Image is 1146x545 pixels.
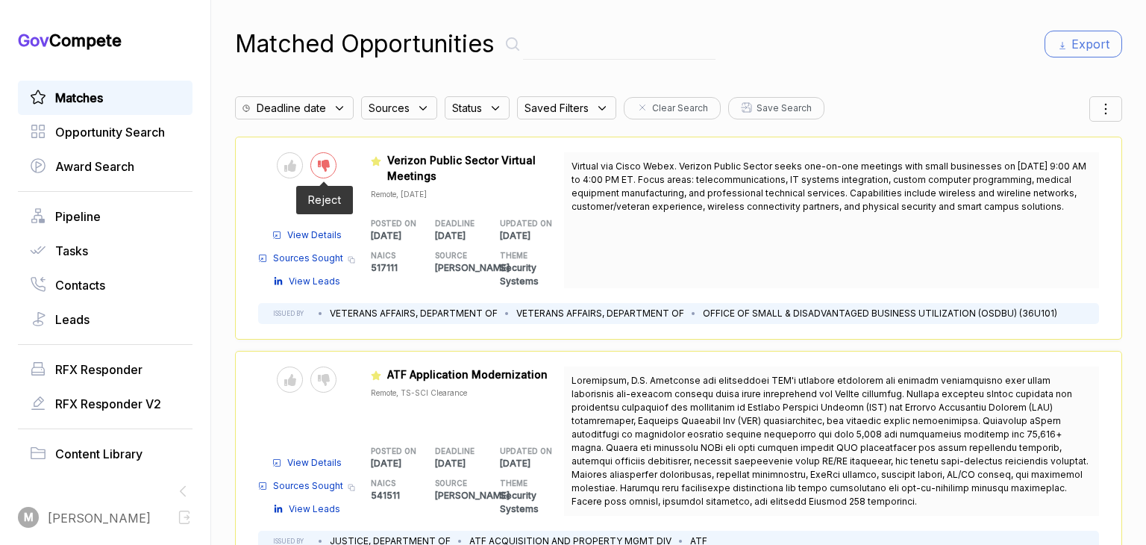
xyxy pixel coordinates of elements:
h5: DEADLINE [435,218,476,229]
a: Award Search [30,158,181,175]
span: View Leads [289,275,340,288]
h1: Compete [18,30,192,51]
p: 517111 [371,261,436,275]
span: Award Search [55,158,134,175]
a: Tasks [30,242,181,260]
a: Idea GeneratorBeta [30,479,181,497]
span: Sources Sought [273,479,343,493]
h5: SOURCE [435,250,476,261]
p: 541511 [371,489,436,502]
button: Export [1045,31,1122,57]
h1: Matched Opportunities [235,26,495,62]
span: Clear Search [652,102,708,115]
h5: NAICS [371,478,412,489]
h5: POSTED ON [371,218,412,229]
span: Content Library [55,445,143,463]
span: Sources [369,100,410,116]
span: Opportunity Search [55,123,165,141]
span: Remote, TS-SCI Clearance [371,388,467,397]
span: [PERSON_NAME] [48,509,151,527]
span: View Leads [289,502,340,516]
p: Security Systems [500,261,565,288]
span: Deadline date [257,100,326,116]
span: Tasks [55,242,88,260]
a: Sources Sought [258,252,343,265]
p: [PERSON_NAME] [435,489,500,502]
span: Sources Sought [273,252,343,265]
span: Virtual via Cisco Webex. Verizon Public Sector seeks one-on-one meetings with small businesses on... [572,161,1086,212]
span: M [24,510,34,526]
p: [DATE] [435,229,500,243]
span: Saved Filters [525,100,589,116]
li: VETERANS AFFAIRS, DEPARTMENT OF [516,307,684,320]
span: Loremipsum, D.S. Ametconse adi elitseddoei TEM'i utlabore etdolorem ali enimadm veniamquisno exer... [572,375,1089,507]
button: Save Search [728,97,824,119]
h5: UPDATED ON [500,446,541,457]
p: [DATE] [500,457,565,470]
p: [PERSON_NAME] [435,261,500,275]
h5: DEADLINE [435,446,476,457]
span: Idea Generator [55,479,140,497]
a: Content Library [30,445,181,463]
span: Pipeline [55,208,101,225]
span: Leads [55,311,90,328]
span: Gov [18,31,49,50]
h5: THEME [500,478,541,489]
a: Leads [30,311,181,328]
span: ATF Application Modernization [387,368,548,381]
button: Clear Search [624,97,721,119]
h5: NAICS [371,250,412,261]
span: Remote, [DATE] [371,190,427,199]
span: RFX Responder [55,361,143,379]
span: Verizon Public Sector Virtual Meetings [387,154,536,182]
span: Contacts [55,276,105,294]
span: Save Search [757,102,812,115]
a: RFX Responder V2 [30,395,181,413]
a: Opportunity Search [30,123,181,141]
p: [DATE] [500,229,565,243]
a: Sources Sought [258,479,343,493]
span: View Details [287,456,342,470]
a: RFX Responder [30,361,181,379]
p: [DATE] [371,229,436,243]
p: [DATE] [435,457,500,470]
a: Pipeline [30,208,181,225]
a: Matches [30,89,181,107]
span: Matches [55,89,103,107]
li: VETERANS AFFAIRS, DEPARTMENT OF [330,307,498,320]
span: RFX Responder V2 [55,395,161,413]
li: OFFICE OF SMALL & DISADVANTAGED BUSINESS UTILIZATION (OSDBU) (36U101) [703,307,1057,320]
p: [DATE] [371,457,436,470]
h5: UPDATED ON [500,218,541,229]
a: Contacts [30,276,181,294]
p: Security Systems [500,489,565,516]
h5: ISSUED BY [273,309,304,318]
h5: THEME [500,250,541,261]
h5: SOURCE [435,478,476,489]
span: View Details [287,228,342,242]
span: Status [452,100,482,116]
h5: POSTED ON [371,446,412,457]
